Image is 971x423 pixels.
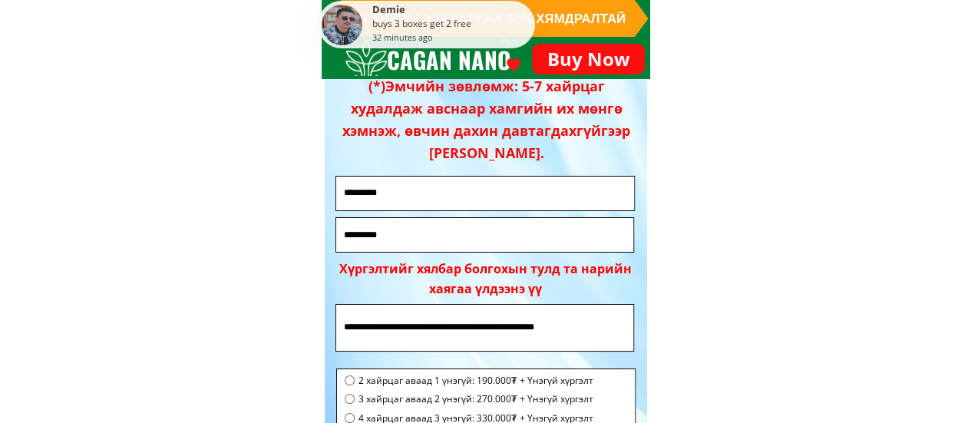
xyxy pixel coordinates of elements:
[372,18,531,31] div: buys 3 boxes get 2 free
[358,392,593,406] span: 3 хайрцаг аваад 2 үнэгүй: 270.000₮ + Үнэгүй хүргэлт
[387,41,557,78] h3: CAGAN NANO
[339,259,632,299] div: Хүргэлтийг хялбар болгохын тулд та нарийн хаягаа үлдээнэ үү
[358,373,593,388] span: 2 хайрцаг аваад 1 үнэгүй: 190.000₮ + Үнэгүй хүргэлт
[372,31,433,45] div: 32 minutes ago
[532,44,645,74] p: Buy Now
[331,75,642,164] h3: (*)Эмчийн зөвлөмж: 5-7 хайрцаг худалдаж авснаар хамгийн их мөнгө хэмнэж, өвчин дахин давтагдахгүй...
[372,5,531,18] div: Demie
